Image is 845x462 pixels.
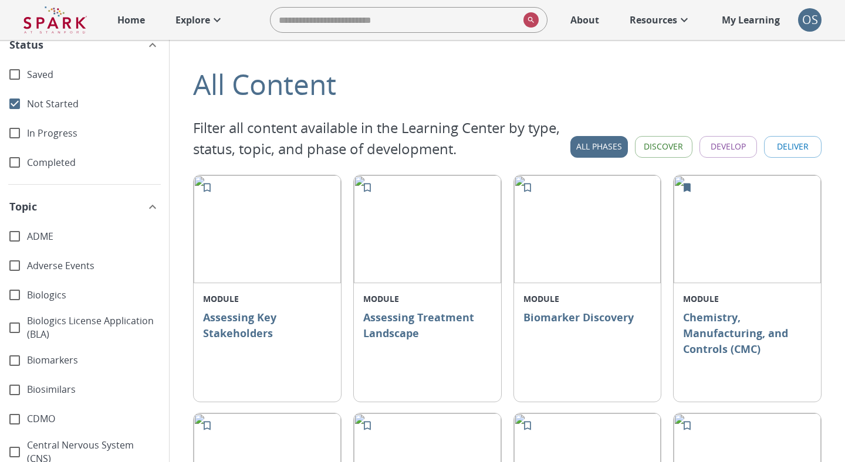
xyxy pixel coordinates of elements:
svg: Add to My Learning [522,182,533,193]
div: All Content [193,63,822,106]
p: MODULE [683,293,812,305]
p: MODULE [203,293,332,305]
svg: Remove from My Learning [681,182,693,193]
div: OS [798,8,822,32]
span: Completed [27,156,160,169]
span: ADME [27,230,160,243]
p: Explore [175,13,210,27]
button: All Phases [570,136,628,158]
svg: Add to My Learning [361,182,373,193]
p: Resources [630,13,677,27]
button: account of current user [798,8,822,32]
span: Biomarkers [27,354,160,367]
p: Filter all content available in the Learning Center by type, status, topic, and phase of developm... [193,117,570,159]
svg: Add to My Learning [201,420,213,432]
svg: Add to My Learning [201,182,213,193]
p: Home [117,13,145,27]
p: MODULE [523,293,652,305]
button: Develop [699,136,757,158]
p: Assessing Treatment Landscape [363,310,492,383]
span: Adverse Events [27,259,160,273]
span: Status [9,37,43,53]
span: Biologics License Application (BLA) [27,314,160,341]
a: My Learning [716,7,786,33]
p: Assessing Key Stakeholders [203,310,332,383]
svg: Add to My Learning [361,420,373,432]
p: Chemistry, Manufacturing, and Controls (CMC) [683,310,812,383]
span: In Progress [27,127,160,140]
svg: Add to My Learning [681,420,693,432]
a: Home [111,7,151,33]
svg: Add to My Learning [522,420,533,432]
p: My Learning [722,13,780,27]
p: Biomarker Discovery [523,310,652,383]
img: d6d632aaed214f51954093f2f3f85496.png [354,175,501,283]
button: Discover [635,136,692,158]
img: 8b456b48f5db4a7db4ca5d97faaec473.png [514,175,661,283]
p: About [570,13,599,27]
span: Not Started [27,97,160,111]
span: Topic [9,199,37,215]
img: Logo of SPARK at Stanford [23,6,87,34]
span: CDMO [27,412,160,426]
span: Saved [27,68,160,81]
a: Resources [624,7,697,33]
a: About [565,7,605,33]
img: f39ceb4babe24029acd9d207ae65f2ec.png [674,175,821,283]
a: Explore [170,7,230,33]
button: search [519,8,539,32]
button: Deliver [764,136,822,158]
span: Biologics [27,288,160,302]
img: 207b4ddcfe0644078a2920f1a207753e.png [194,175,341,283]
span: Biosimilars [27,383,160,396]
p: MODULE [363,293,492,305]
